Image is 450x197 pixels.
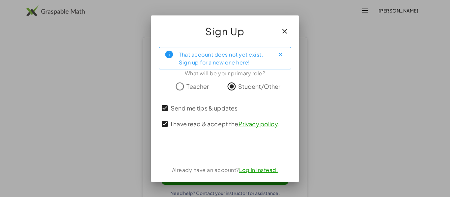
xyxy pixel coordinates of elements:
span: Student/Other [238,82,281,91]
button: Close [275,49,286,60]
a: Log In instead. [239,166,278,173]
span: Sign Up [205,23,245,39]
span: Send me tips & updates [171,104,238,112]
span: I have read & accept the . [171,119,279,128]
div: Already have an account? [159,166,291,174]
div: What will be your primary role? [159,69,291,77]
iframe: Sign in with Google Button [189,142,261,156]
a: Privacy policy [239,120,278,128]
div: That account does not yet exist. Sign up for a new one here! [179,50,270,66]
span: Teacher [186,82,209,91]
